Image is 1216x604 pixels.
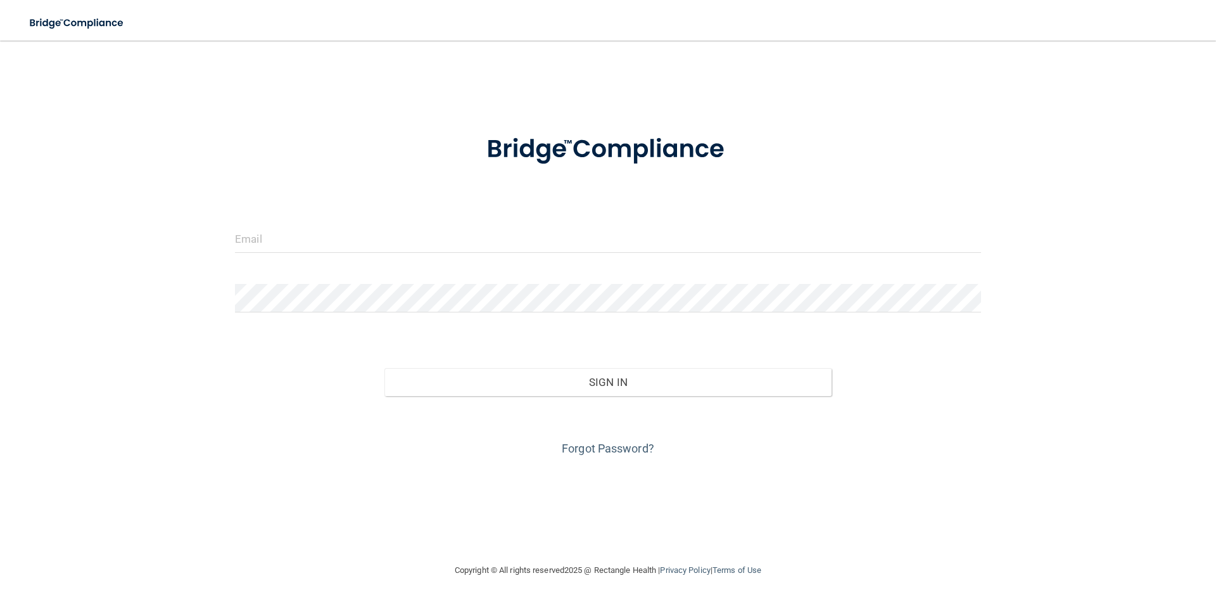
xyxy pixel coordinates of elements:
[660,565,710,575] a: Privacy Policy
[1153,517,1201,565] iframe: Drift Widget Chat Controller
[377,550,839,591] div: Copyright © All rights reserved 2025 @ Rectangle Health | |
[19,10,136,36] img: bridge_compliance_login_screen.278c3ca4.svg
[712,565,761,575] a: Terms of Use
[235,224,981,253] input: Email
[384,368,832,396] button: Sign In
[562,442,654,455] a: Forgot Password?
[460,117,756,183] img: bridge_compliance_login_screen.278c3ca4.svg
